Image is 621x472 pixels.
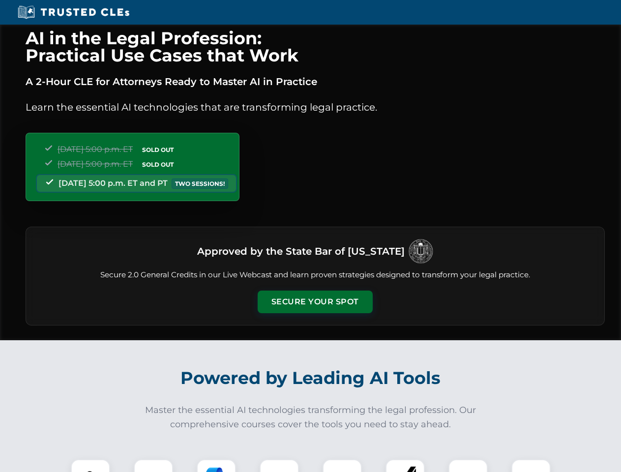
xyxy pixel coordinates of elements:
p: Learn the essential AI technologies that are transforming legal practice. [26,99,605,115]
span: SOLD OUT [139,145,177,155]
h1: AI in the Legal Profession: Practical Use Cases that Work [26,29,605,64]
img: Trusted CLEs [15,5,132,20]
h2: Powered by Leading AI Tools [38,361,583,395]
p: Secure 2.0 General Credits in our Live Webcast and learn proven strategies designed to transform ... [38,269,592,281]
img: Logo [409,239,433,264]
p: A 2-Hour CLE for Attorneys Ready to Master AI in Practice [26,74,605,89]
span: [DATE] 5:00 p.m. ET [58,159,133,169]
p: Master the essential AI technologies transforming the legal profession. Our comprehensive courses... [139,403,483,432]
span: [DATE] 5:00 p.m. ET [58,145,133,154]
h3: Approved by the State Bar of [US_STATE] [197,242,405,260]
button: Secure Your Spot [258,291,373,313]
span: SOLD OUT [139,159,177,170]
